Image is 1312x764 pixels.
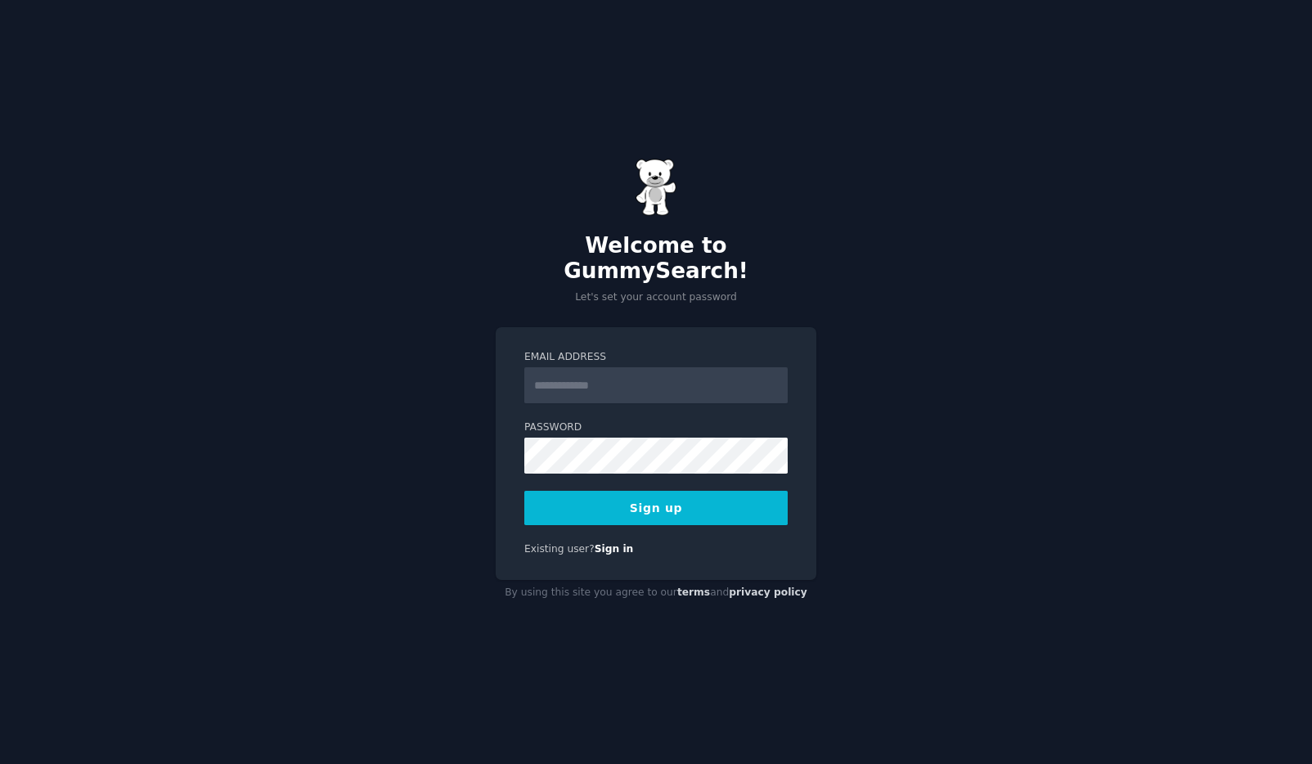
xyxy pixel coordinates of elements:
a: terms [677,586,710,598]
img: Gummy Bear [636,159,676,216]
span: Existing user? [524,543,595,555]
h2: Welcome to GummySearch! [496,233,816,285]
label: Email Address [524,350,788,365]
button: Sign up [524,491,788,525]
a: Sign in [595,543,634,555]
a: privacy policy [729,586,807,598]
div: By using this site you agree to our and [496,580,816,606]
label: Password [524,420,788,435]
p: Let's set your account password [496,290,816,305]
